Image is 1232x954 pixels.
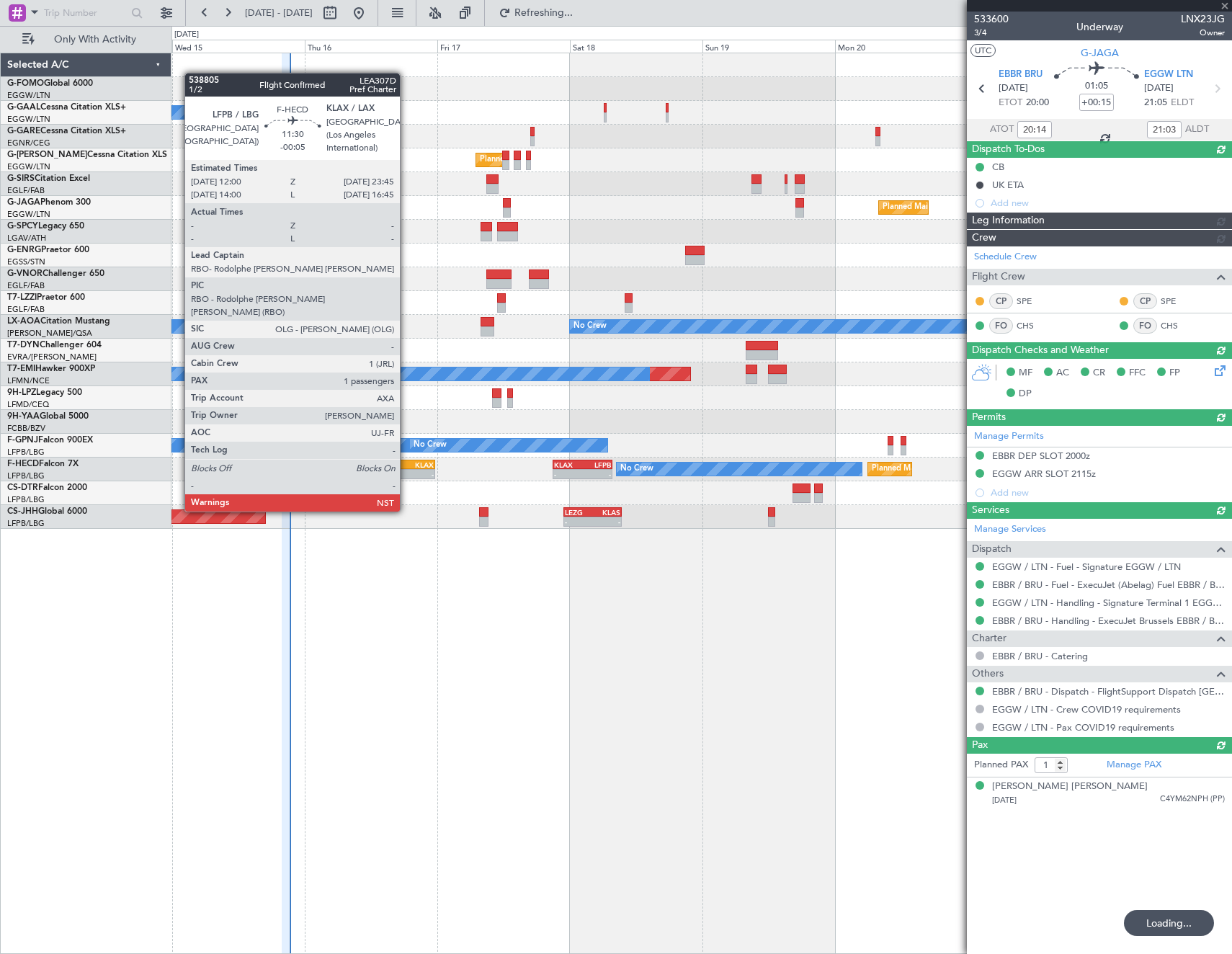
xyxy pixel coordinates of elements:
a: EGLF/FAB [7,280,45,291]
span: G-JAGA [1081,45,1119,61]
div: Underway [1076,19,1123,35]
a: LX-AOACitation Mustang [7,317,110,326]
div: A/C Unavailable [347,102,407,123]
a: EGGW/LTN [7,209,50,220]
a: FCBB/BZV [7,423,45,434]
span: G-[PERSON_NAME] [7,151,87,159]
span: 21:05 [1144,96,1167,110]
span: EGGW LTN [1144,68,1193,82]
a: [PERSON_NAME]/QSA [7,328,92,339]
input: Trip Number [44,2,127,24]
div: KLAX [554,460,582,469]
a: 9H-LPZLegacy 500 [7,388,82,397]
a: EGGW/LTN [7,161,50,172]
span: EBBR BRU [999,68,1043,82]
div: Planned Maint [GEOGRAPHIC_DATA] ([GEOGRAPHIC_DATA]) [872,458,1099,480]
a: EGSS/STN [7,257,45,267]
a: EVRA/[PERSON_NAME] [7,352,97,362]
span: T7-DYN [7,341,40,349]
a: G-[PERSON_NAME]Cessna Citation XLS [7,151,167,159]
span: G-FOMO [7,79,44,88]
a: CS-DTRFalcon 2000 [7,483,87,492]
a: G-SIRSCitation Excel [7,174,90,183]
a: G-VNORChallenger 650 [7,269,104,278]
span: CS-JHH [7,507,38,516]
div: - [554,470,582,478]
span: 01:05 [1085,79,1108,94]
button: UTC [970,44,996,57]
button: Refreshing... [492,1,579,24]
span: Owner [1181,27,1225,39]
div: - [593,517,620,526]
div: Wed 15 [172,40,305,53]
span: G-SIRS [7,174,35,183]
div: No Crew [620,458,653,480]
div: Planned Maint Sofia [355,482,429,504]
a: LGAV/ATH [7,233,46,244]
span: Only With Activity [37,35,152,45]
a: LFPB/LBG [7,447,45,458]
div: Fri 17 [437,40,570,53]
div: Loading... [1124,910,1214,936]
a: 9H-YAAGlobal 5000 [7,412,89,421]
span: [DATE] [1144,81,1174,96]
span: 533600 [974,12,1009,27]
div: Thu 16 [305,40,437,53]
a: G-GAALCessna Citation XLS+ [7,103,126,112]
span: T7-EMI [7,365,35,373]
span: Refreshing... [514,8,574,18]
a: G-SPCYLegacy 650 [7,222,84,231]
span: 9H-LPZ [7,388,36,397]
span: F-GPNJ [7,436,38,445]
div: - [403,470,434,478]
a: EGLF/FAB [7,304,45,315]
div: KLAX [403,460,434,469]
span: F-HECD [7,460,39,468]
a: T7-DYNChallenger 604 [7,341,102,349]
div: KLAS [593,508,620,517]
span: G-ENRG [7,246,41,254]
div: No Crew [414,434,447,456]
div: Planned Maint [GEOGRAPHIC_DATA] ([GEOGRAPHIC_DATA]) [480,149,707,171]
div: LFPB [582,460,610,469]
span: 20:00 [1026,96,1049,110]
div: Unplanned Maint [GEOGRAPHIC_DATA] ([GEOGRAPHIC_DATA]) [253,387,490,409]
a: T7-LZZIPraetor 600 [7,293,85,302]
span: T7-LZZI [7,293,37,302]
span: ALDT [1185,122,1209,137]
span: [DATE] - [DATE] [245,6,313,19]
a: F-GPNJFalcon 900EX [7,436,93,445]
a: EGGW/LTN [7,90,50,101]
div: Planned Maint [GEOGRAPHIC_DATA] ([GEOGRAPHIC_DATA]) [883,197,1110,218]
a: LFMD/CEQ [7,399,49,410]
a: CS-JHHGlobal 6000 [7,507,87,516]
span: G-JAGA [7,198,40,207]
a: LFPB/LBG [7,471,45,481]
a: G-ENRGPraetor 600 [7,246,89,254]
a: EGLF/FAB [7,185,45,196]
div: Sun 19 [702,40,835,53]
div: LFPB [372,460,403,469]
div: [DATE] [174,29,199,41]
a: EGGW/LTN [7,114,50,125]
button: Only With Activity [16,28,156,51]
span: ELDT [1171,96,1194,110]
div: - [565,517,592,526]
span: G-GARE [7,127,40,135]
div: Mon 20 [835,40,968,53]
a: LFPB/LBG [7,494,45,505]
span: 9H-YAA [7,412,40,421]
div: - [372,470,403,478]
span: ATOT [990,122,1014,137]
span: G-SPCY [7,222,38,231]
a: EGNR/CEG [7,138,50,148]
span: [DATE] [999,81,1028,96]
span: 3/4 [974,27,1009,39]
div: - [582,470,610,478]
a: G-JAGAPhenom 300 [7,198,91,207]
span: G-VNOR [7,269,43,278]
a: LFPB/LBG [7,518,45,529]
span: LX-AOA [7,317,40,326]
a: G-FOMOGlobal 6000 [7,79,93,88]
a: LFMN/NCE [7,375,50,386]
